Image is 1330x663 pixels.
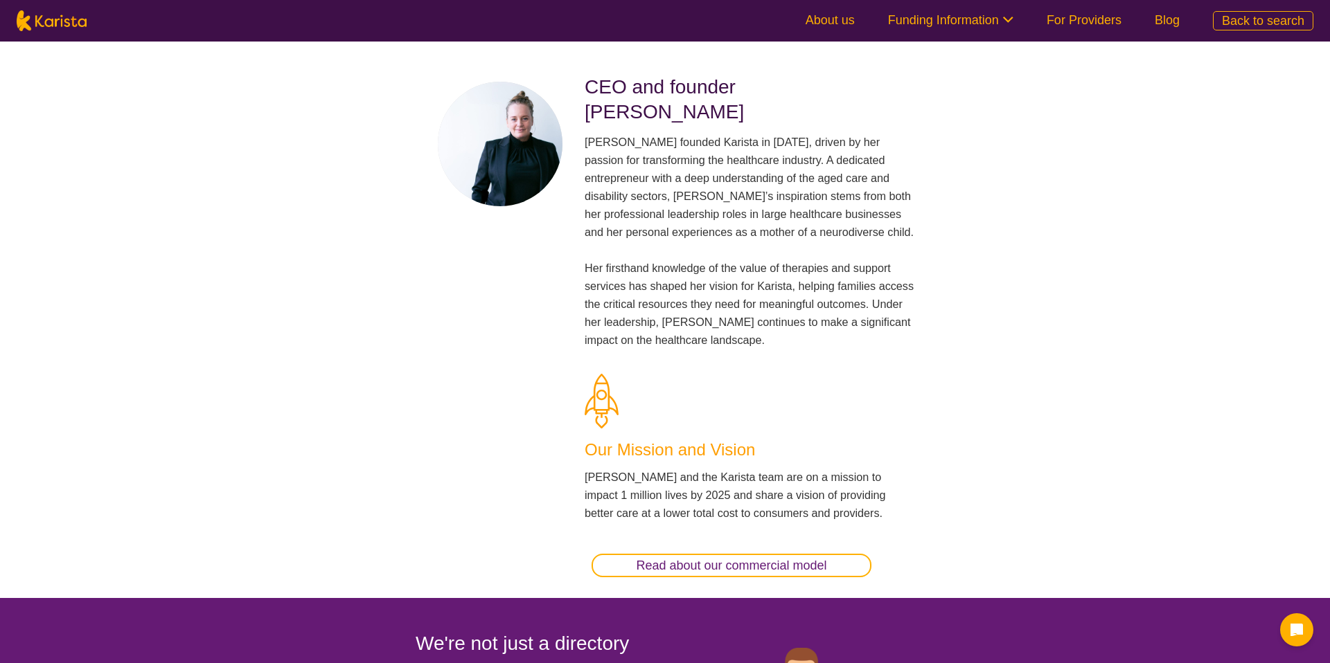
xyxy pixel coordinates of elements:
a: Funding Information [888,13,1013,27]
img: Our Mission [585,374,619,428]
a: About us [806,13,855,27]
a: Back to search [1213,11,1313,30]
b: Read about our commercial model [636,558,826,572]
h2: CEO and founder [PERSON_NAME] [585,75,914,125]
p: [PERSON_NAME] and the Karista team are on a mission to impact 1 million lives by 2025 and share a... [585,468,914,522]
span: Back to search [1222,14,1304,28]
p: [PERSON_NAME] founded Karista in [DATE], driven by her passion for transforming the healthcare in... [585,133,914,349]
a: For Providers [1047,13,1121,27]
h2: We're not just a directory [416,631,704,656]
a: Blog [1155,13,1180,27]
img: Karista logo [17,10,87,31]
h3: Our Mission and Vision [585,437,914,462]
